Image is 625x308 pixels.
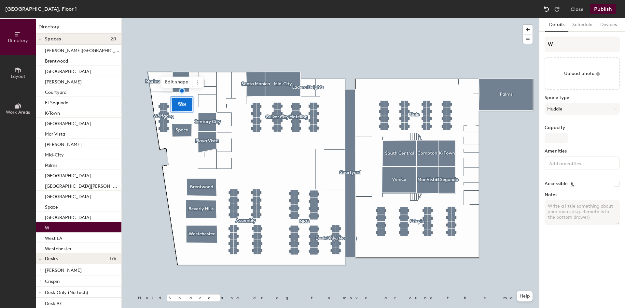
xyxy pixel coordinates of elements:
span: Work Areas [6,110,30,115]
button: Upload photo [545,57,620,90]
input: Add amenities [548,159,606,167]
p: Brentwood [45,56,68,64]
p: [GEOGRAPHIC_DATA] [45,171,91,179]
label: Capacity [545,125,620,130]
p: [PERSON_NAME][GEOGRAPHIC_DATA] [45,46,120,53]
p: Courtyard [45,88,66,95]
p: West LA [45,234,62,241]
img: Undo [543,6,550,12]
p: [GEOGRAPHIC_DATA] [45,192,91,199]
span: Crispin [45,279,60,284]
p: [GEOGRAPHIC_DATA] [45,119,91,126]
p: [GEOGRAPHIC_DATA] [45,67,91,74]
span: Edit shape [161,77,192,88]
p: [GEOGRAPHIC_DATA] [45,213,91,220]
span: 20 [110,37,116,42]
p: Mid-City [45,150,64,158]
p: Space [45,202,58,210]
span: Layout [11,74,25,79]
p: [PERSON_NAME] [45,77,82,85]
p: El Segundo [45,98,68,106]
p: [GEOGRAPHIC_DATA][PERSON_NAME] [45,182,120,189]
button: Schedule [568,18,596,32]
p: W [45,223,49,231]
div: [GEOGRAPHIC_DATA], Floor 1 [5,5,77,13]
span: 176 [110,256,116,261]
button: Publish [590,4,616,14]
label: Space type [545,95,620,100]
label: Accessible [545,181,568,186]
span: [PERSON_NAME] [45,268,82,273]
button: Help [517,291,533,301]
span: Spaces [45,37,61,42]
label: Amenities [545,149,620,154]
button: Devices [596,18,621,32]
span: Desk Only (No tech) [45,290,88,295]
h1: Directory [36,23,121,34]
p: Westchester [45,244,72,252]
p: Desk 97 [45,299,62,306]
button: Details [545,18,568,32]
button: Close [571,4,584,14]
img: Redo [554,6,560,12]
span: Directory [8,38,28,43]
p: [PERSON_NAME] [45,140,82,147]
span: Desks [45,256,58,261]
button: Huddle [545,103,620,115]
p: Mar Vista [45,129,65,137]
label: Notes [545,192,620,198]
p: Palms [45,161,57,168]
p: K-Town [45,109,60,116]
